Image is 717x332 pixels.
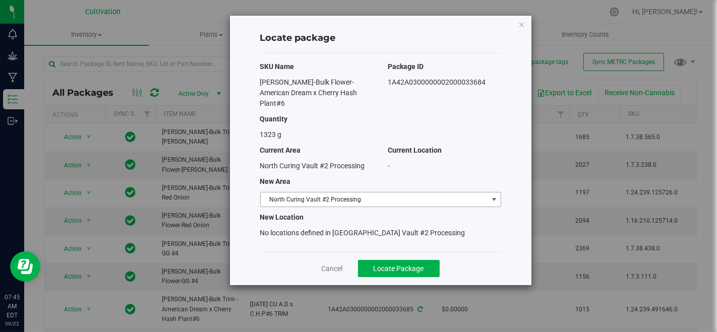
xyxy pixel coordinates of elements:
span: - [388,162,390,170]
span: Current Area [260,146,301,154]
span: North Curing Vault #2 Processing [260,162,365,170]
iframe: Resource center [10,251,40,282]
span: No locations defined in [GEOGRAPHIC_DATA] Vault #2 Processing [260,229,465,237]
span: Package ID [388,62,424,71]
span: 1323 g [260,130,282,139]
a: Cancel [322,263,343,274]
button: Locate Package [358,260,440,277]
span: select [488,192,500,207]
span: [PERSON_NAME]-Bulk Flower- American Dream x Cherry Hash Plant#6 [260,78,357,107]
span: 1A42A0300000002000033684 [388,78,486,86]
span: Current Location [388,146,442,154]
span: SKU Name [260,62,294,71]
span: Locate Package [374,264,424,273]
span: North Curing Vault #2 Processing [261,192,488,207]
span: New Area [260,177,291,185]
span: Quantity [260,115,288,123]
h4: Locate package [260,32,501,45]
span: New Location [260,213,304,221]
